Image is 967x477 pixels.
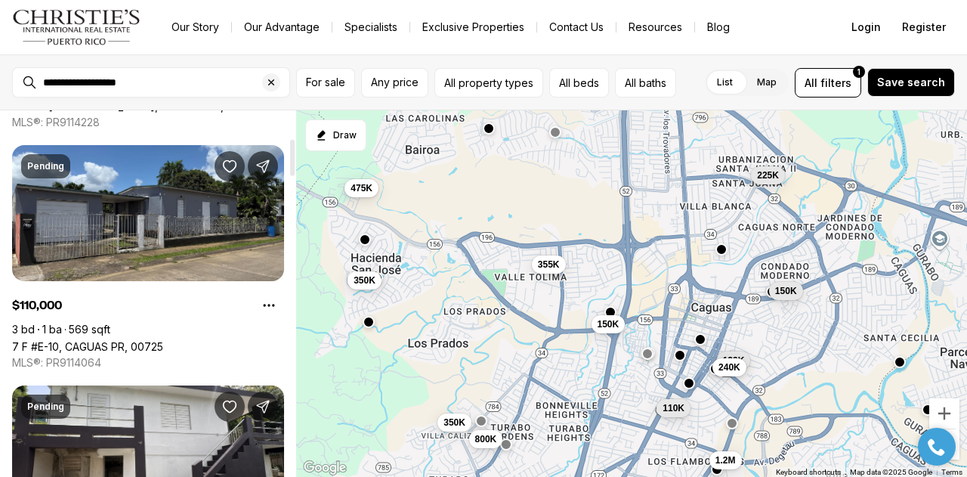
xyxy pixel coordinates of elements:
[598,318,619,330] span: 150K
[371,76,419,88] span: Any price
[712,358,746,376] button: 240K
[723,355,745,367] span: 129K
[354,274,375,287] span: 350K
[851,21,881,33] span: Login
[348,271,382,290] button: 350K
[745,69,789,96] label: Map
[549,68,609,98] button: All beds
[795,68,861,98] button: Allfilters1
[361,68,428,98] button: Any price
[705,69,745,96] label: List
[718,361,740,373] span: 240K
[893,12,955,42] button: Register
[663,402,684,414] span: 110K
[305,119,366,151] button: Start drawing
[215,392,245,422] button: Save Property: 262 ORQUIDIA ST
[592,315,626,333] button: 150K
[820,75,851,91] span: filters
[929,398,959,429] button: Zoom in
[775,285,797,297] span: 150K
[248,151,278,181] button: Share Property
[12,9,141,45] img: logo
[27,160,64,172] p: Pending
[537,17,616,38] button: Contact Us
[469,430,503,448] button: 800K
[12,100,259,113] a: Sector Los Sola BO TURABO, CAGUAS PR, 00725
[717,352,751,370] button: 129K
[877,76,945,88] span: Save search
[215,151,245,181] button: Save Property: 7 F #E-10
[902,21,946,33] span: Register
[657,399,690,417] button: 110K
[616,17,694,38] a: Resources
[434,68,543,98] button: All property types
[27,401,64,413] p: Pending
[351,182,372,194] span: 475K
[805,75,817,91] span: All
[12,340,163,353] a: 7 F #E-10, CAGUAS PR, 00725
[751,166,785,184] button: 225K
[532,256,566,274] button: 355K
[867,68,955,97] button: Save search
[857,66,860,78] span: 1
[695,17,742,38] a: Blog
[538,259,560,271] span: 355K
[842,12,890,42] button: Login
[615,68,676,98] button: All baths
[296,68,355,98] button: For sale
[344,179,378,197] button: 475K
[254,290,284,321] button: Property options
[850,468,932,476] span: Map data ©2025 Google
[410,17,536,38] a: Exclusive Properties
[232,17,332,38] a: Our Advantage
[159,17,231,38] a: Our Story
[757,169,779,181] span: 225K
[306,76,345,88] span: For sale
[475,433,497,445] span: 800K
[248,392,278,422] button: Share Property
[437,414,471,432] button: 350K
[443,417,465,429] span: 350K
[709,451,742,469] button: 1.2M
[332,17,409,38] a: Specialists
[262,68,289,97] button: Clear search input
[715,454,736,466] span: 1.2M
[769,282,803,300] button: 150K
